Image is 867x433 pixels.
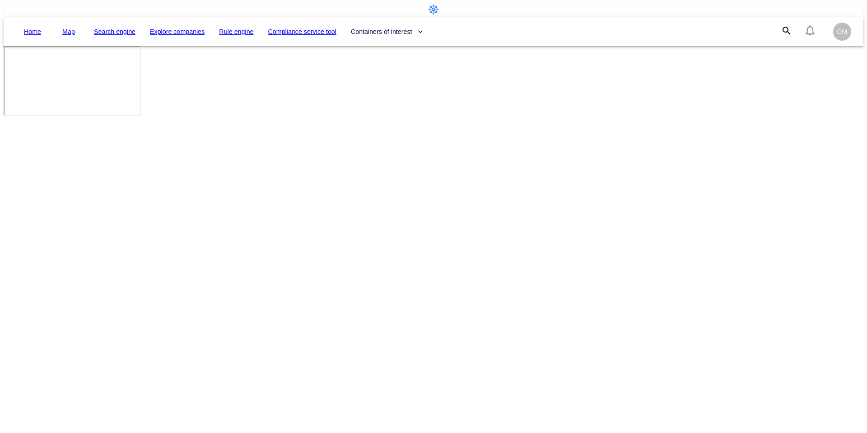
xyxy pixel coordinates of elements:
span: Containers of interest [351,26,423,38]
button: Search engine [90,24,139,40]
button: Home [18,24,47,40]
a: Rule engine [219,26,253,38]
button: Explore companies [146,24,208,40]
a: Home [24,26,41,38]
button: Map [54,24,83,40]
button: Compliance service tool [265,24,340,40]
a: Search engine [94,26,135,38]
span: OM [837,28,848,35]
button: OM [832,21,853,42]
a: Explore companies [150,26,205,38]
button: Rule engine [215,24,257,40]
a: Map [62,26,75,38]
a: Compliance service tool [268,26,336,38]
button: Containers of interest [347,24,427,40]
div: Notification center [805,25,816,38]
